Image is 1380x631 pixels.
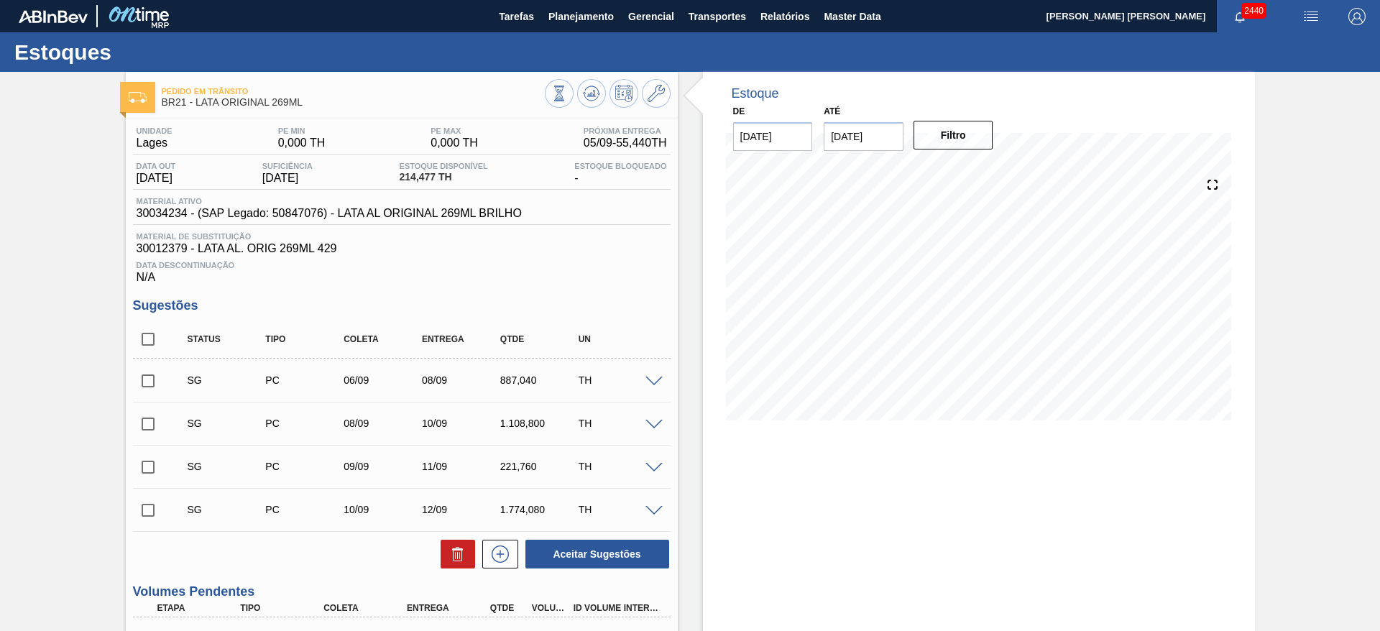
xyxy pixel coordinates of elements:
div: TH [575,504,662,515]
div: 887,040 [497,374,584,386]
div: 08/09/2025 [340,418,427,429]
span: Material ativo [137,197,522,206]
div: UN [575,334,662,344]
span: Gerencial [628,8,674,25]
label: De [733,106,745,116]
div: Id Volume Interno [570,603,663,613]
span: Master Data [824,8,880,25]
div: 06/09/2025 [340,374,427,386]
div: Sugestão Criada [184,374,271,386]
span: Estoque Disponível [400,162,488,170]
div: 1.108,800 [497,418,584,429]
span: Próxima Entrega [584,126,667,135]
span: 0,000 TH [431,137,478,149]
span: Transportes [689,8,746,25]
span: Estoque Bloqueado [574,162,666,170]
span: Planejamento [548,8,614,25]
button: Notificações [1217,6,1263,27]
div: 11/09/2025 [418,461,505,472]
div: Pedido de Compra [262,461,349,472]
div: Volume Portal [528,603,571,613]
h3: Volumes Pendentes [133,584,671,599]
div: Entrega [418,334,505,344]
div: 10/09/2025 [340,504,427,515]
div: TH [575,418,662,429]
button: Filtro [914,121,993,149]
div: Sugestão Criada [184,504,271,515]
div: Pedido de Compra [262,418,349,429]
div: Excluir Sugestões [433,540,475,568]
img: TNhmsLtSVTkK8tSr43FrP2fwEKptu5GPRR3wAAAABJRU5ErkJggg== [19,10,88,23]
div: Nova sugestão [475,540,518,568]
div: 12/09/2025 [418,504,505,515]
div: 08/09/2025 [418,374,505,386]
span: Data Descontinuação [137,261,667,270]
div: Tipo [236,603,330,613]
span: Suficiência [262,162,313,170]
div: Coleta [340,334,427,344]
div: TH [575,461,662,472]
span: Material de Substituição [137,232,667,241]
img: Logout [1348,8,1366,25]
span: 30012379 - LATA AL. ORIG 269ML 429 [137,242,667,255]
span: Relatórios [760,8,809,25]
span: Pedido em Trânsito [162,87,545,96]
span: Unidade [137,126,172,135]
div: Etapa [154,603,247,613]
div: 221,760 [497,461,584,472]
label: Até [824,106,840,116]
div: - [571,162,670,185]
div: Qtde [487,603,530,613]
h3: Sugestões [133,298,671,313]
div: Entrega [403,603,497,613]
span: [DATE] [137,172,176,185]
div: Pedido de Compra [262,374,349,386]
input: dd/mm/yyyy [733,122,813,151]
span: 214,477 TH [400,172,488,183]
div: Coleta [320,603,413,613]
span: Lages [137,137,172,149]
div: Estoque [732,86,779,101]
div: Qtde [497,334,584,344]
span: PE MIN [278,126,326,135]
div: 10/09/2025 [418,418,505,429]
button: Visão Geral dos Estoques [545,79,574,108]
div: Pedido de Compra [262,504,349,515]
div: Aceitar Sugestões [518,538,671,570]
div: Status [184,334,271,344]
img: Ícone [129,92,147,103]
span: 30034234 - (SAP Legado: 50847076) - LATA AL ORIGINAL 269ML BRILHO [137,207,522,220]
div: Sugestão Criada [184,418,271,429]
span: Data out [137,162,176,170]
img: userActions [1302,8,1320,25]
span: Tarefas [499,8,534,25]
div: TH [575,374,662,386]
span: 2440 [1241,3,1266,19]
div: Sugestão Criada [184,461,271,472]
span: [DATE] [262,172,313,185]
h1: Estoques [14,44,270,60]
span: 0,000 TH [278,137,326,149]
button: Programar Estoque [609,79,638,108]
span: PE MAX [431,126,478,135]
span: 05/09 - 55,440 TH [584,137,667,149]
div: N/A [133,255,671,284]
div: 1.774,080 [497,504,584,515]
button: Atualizar Gráfico [577,79,606,108]
span: BR21 - LATA ORIGINAL 269ML [162,97,545,108]
button: Ir ao Master Data / Geral [642,79,671,108]
div: 09/09/2025 [340,461,427,472]
button: Aceitar Sugestões [525,540,669,568]
div: Tipo [262,334,349,344]
input: dd/mm/yyyy [824,122,903,151]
